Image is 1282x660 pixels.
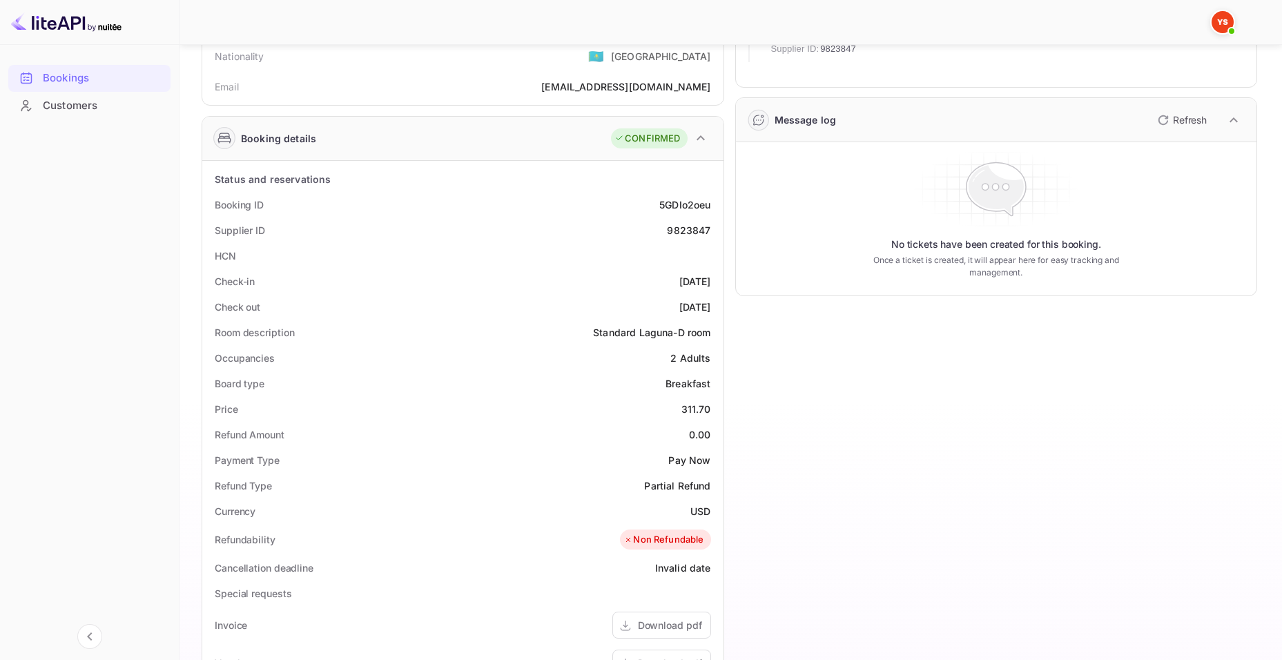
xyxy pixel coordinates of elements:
div: Customers [8,93,171,119]
div: CONFIRMED [614,132,680,146]
img: Yandex Support [1212,11,1234,33]
div: Booking ID [215,197,264,212]
p: Once a ticket is created, it will appear here for easy tracking and management. [856,254,1136,279]
a: Customers [8,93,171,118]
div: Invoice [215,618,247,632]
div: USD [690,504,710,518]
button: Collapse navigation [77,624,102,649]
div: 0.00 [689,427,711,442]
div: Status and reservations [215,172,331,186]
div: Download pdf [638,618,702,632]
div: 9823847 [667,223,710,237]
div: Price [215,402,238,416]
div: [EMAIL_ADDRESS][DOMAIN_NAME] [541,79,710,94]
div: Payment Type [215,453,280,467]
div: Check-in [215,274,255,289]
div: Breakfast [666,376,710,391]
div: Occupancies [215,351,275,365]
div: Refund Type [215,478,272,493]
p: Refresh [1173,113,1207,127]
div: Booking details [241,131,316,146]
div: Partial Refund [644,478,710,493]
div: Customers [43,98,164,114]
div: Standard Laguna-D room [593,325,710,340]
div: Nationality [215,49,264,64]
div: [DATE] [679,300,711,314]
div: Pay Now [668,453,710,467]
span: United States [588,43,604,68]
div: 5GDIo2oeu [659,197,710,212]
div: [GEOGRAPHIC_DATA] [611,49,711,64]
span: 9823847 [820,42,856,56]
div: Non Refundable [623,533,703,547]
div: Refundability [215,532,275,547]
a: Bookings [8,65,171,90]
button: Refresh [1149,109,1212,131]
p: No tickets have been created for this booking. [891,237,1101,251]
div: Currency [215,504,255,518]
div: [DATE] [679,274,711,289]
div: Refund Amount [215,427,284,442]
div: Bookings [43,70,164,86]
div: Board type [215,376,264,391]
div: HCN [215,249,236,263]
div: Cancellation deadline [215,561,313,575]
div: Special requests [215,586,291,601]
div: Check out [215,300,260,314]
img: LiteAPI logo [11,11,122,33]
div: Supplier ID [215,223,265,237]
div: Room description [215,325,294,340]
div: Email [215,79,239,94]
div: Bookings [8,65,171,92]
div: 2 Adults [670,351,710,365]
span: Supplier ID: [771,42,819,56]
div: 311.70 [681,402,711,416]
div: Message log [775,113,837,127]
div: Invalid date [655,561,711,575]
